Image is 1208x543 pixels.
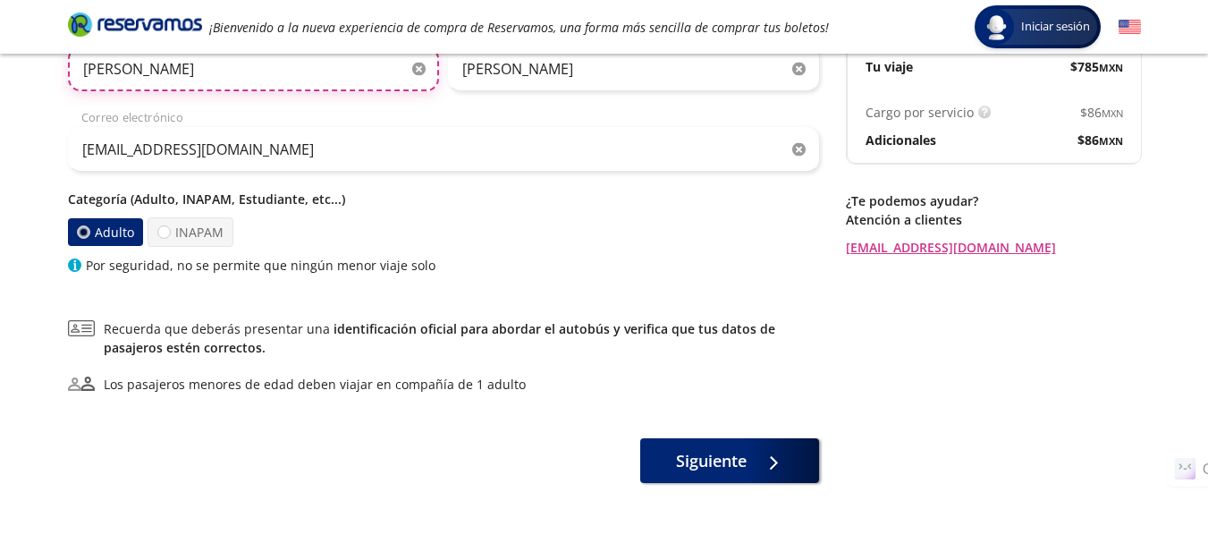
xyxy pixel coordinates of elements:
[209,19,829,36] em: ¡Bienvenido a la nueva experiencia de compra de Reservamos, una forma más sencilla de comprar tus...
[846,210,1141,229] p: Atención a clientes
[676,449,747,473] span: Siguiente
[846,191,1141,210] p: ¿Te podemos ayudar?
[1080,103,1123,122] span: $ 86
[1077,131,1123,149] span: $ 86
[1014,18,1097,36] span: Iniciar sesión
[1099,134,1123,148] small: MXN
[866,103,974,122] p: Cargo por servicio
[104,319,819,357] span: Recuerda que deberás presentar una
[1119,16,1141,38] button: English
[67,218,142,246] label: Adulto
[1070,57,1123,76] span: $ 785
[68,47,439,91] input: Nombre (s)
[104,375,526,394] div: Los pasajeros menores de edad deben viajar en compañía de 1 adulto
[866,131,936,149] p: Adicionales
[148,217,233,247] label: INAPAM
[1099,61,1123,74] small: MXN
[104,320,775,356] a: identificación oficial para abordar el autobús y verifica que tus datos de pasajeros estén correc...
[68,11,202,43] a: Brand Logo
[640,438,819,483] button: Siguiente
[846,238,1141,257] a: [EMAIL_ADDRESS][DOMAIN_NAME]
[1104,439,1190,525] iframe: Messagebird Livechat Widget
[68,127,819,172] input: Correo electrónico
[1102,106,1123,120] small: MXN
[866,57,913,76] p: Tu viaje
[86,256,435,275] p: Por seguridad, no se permite que ningún menor viaje solo
[68,11,202,38] i: Brand Logo
[448,47,819,91] input: Apellido Paterno
[68,190,819,208] p: Categoría (Adulto, INAPAM, Estudiante, etc...)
